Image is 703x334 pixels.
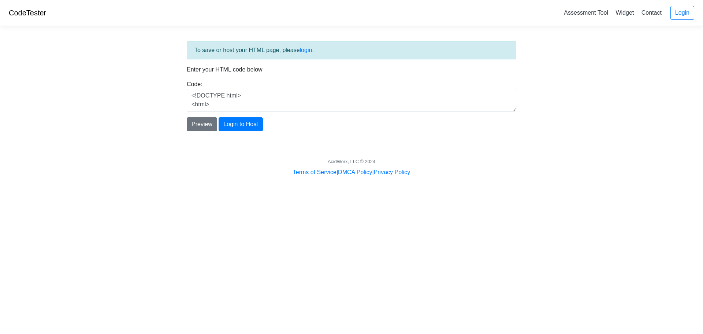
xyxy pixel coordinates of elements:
div: To save or host your HTML page, please . [187,41,516,59]
div: AcidWorx, LLC © 2024 [328,158,375,165]
a: Contact [639,7,665,19]
a: CodeTester [9,9,46,17]
button: Preview [187,117,217,131]
a: Login [670,6,694,20]
a: Assessment Tool [561,7,611,19]
button: Login to Host [219,117,263,131]
div: | | [293,168,410,177]
textarea: <!DOCTYPE html> <html> <head> <title>Test</title> </head> <body> <h1>Hello, world!</h1> </body> <... [187,89,516,111]
a: login [300,47,312,53]
div: Code: [181,80,522,111]
a: Terms of Service [293,169,336,175]
p: Enter your HTML code below [187,65,516,74]
a: Widget [613,7,637,19]
a: Privacy Policy [374,169,410,175]
a: DMCA Policy [338,169,372,175]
